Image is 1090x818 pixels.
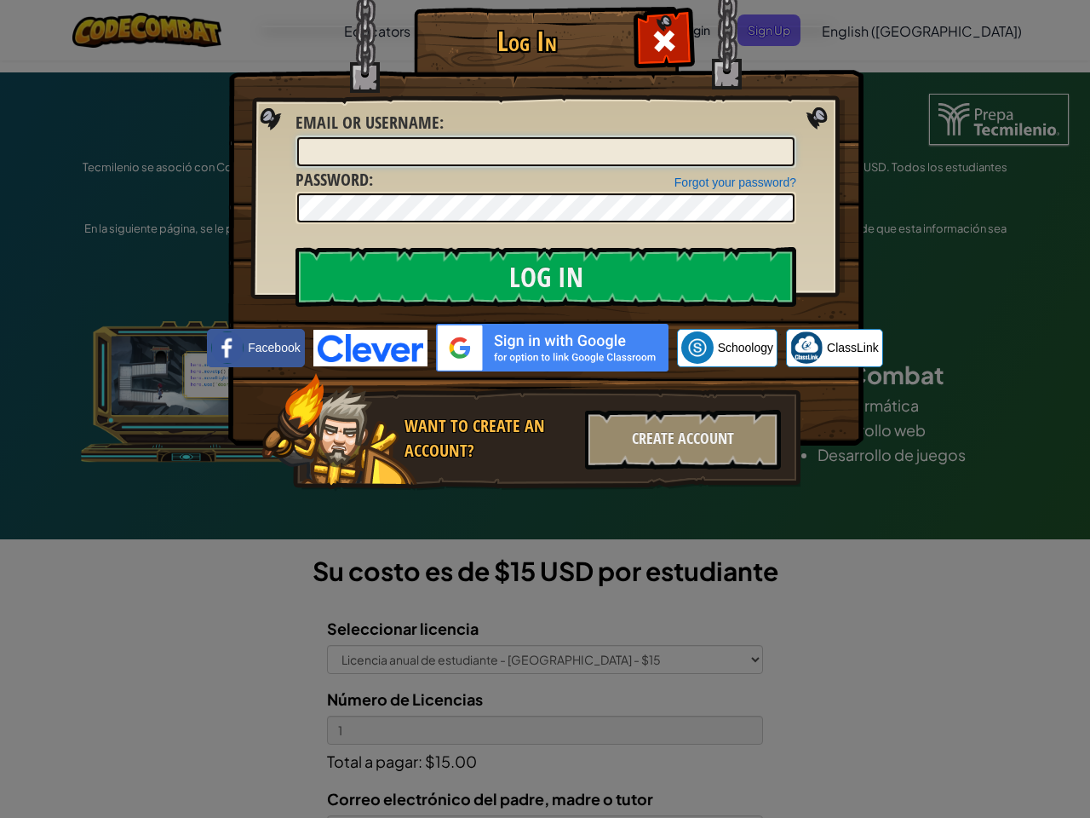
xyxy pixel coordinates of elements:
img: clever-logo-blue.png [313,330,427,366]
span: Facebook [248,339,300,356]
img: gplus_sso_button2.svg [436,324,668,372]
input: Log In [295,247,796,307]
img: classlink-logo-small.png [790,331,823,364]
label: : [295,168,373,193]
label: : [295,111,444,135]
span: Email or Username [295,111,439,134]
img: schoology.png [681,331,714,364]
div: Create Account [585,410,781,469]
a: Forgot your password? [674,176,796,189]
span: Schoology [718,339,773,356]
div: Want to create an account? [404,414,575,463]
span: Password [295,168,369,191]
img: facebook_small.png [211,331,244,364]
h1: Log In [418,26,635,56]
span: ClassLink [827,339,879,356]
